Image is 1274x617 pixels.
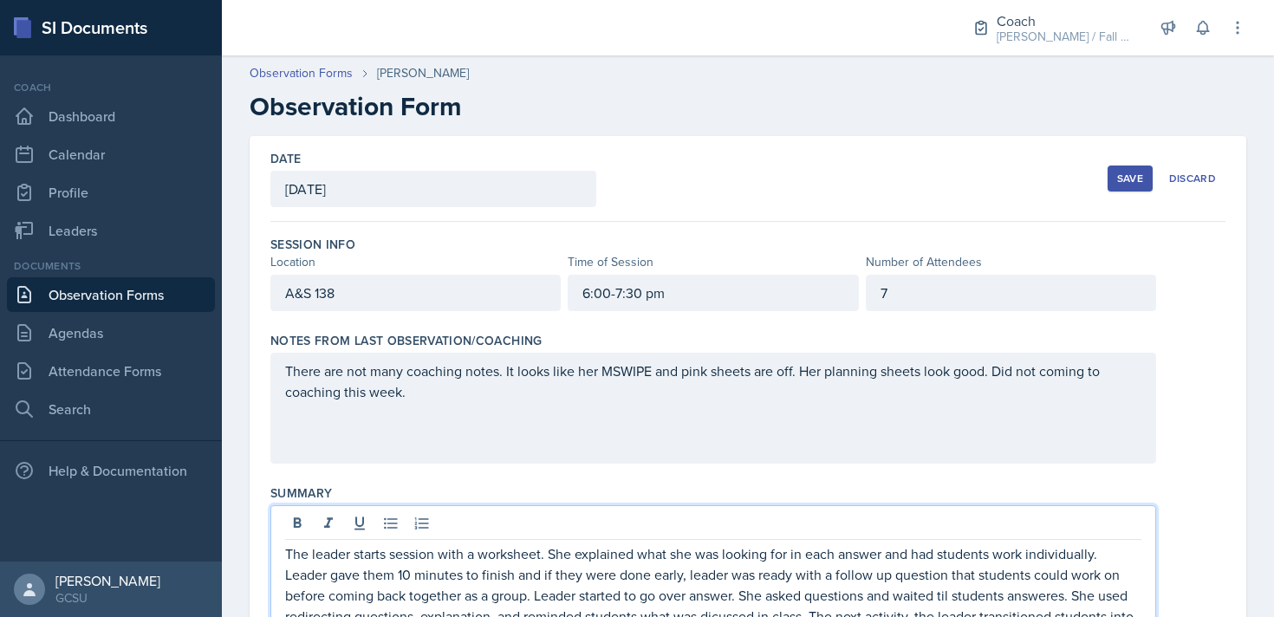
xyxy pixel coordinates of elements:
[881,283,1141,303] p: 7
[377,64,469,82] div: [PERSON_NAME]
[7,175,215,210] a: Profile
[270,150,301,167] label: Date
[7,315,215,350] a: Agendas
[7,277,215,312] a: Observation Forms
[270,253,561,271] div: Location
[270,484,332,502] label: Summary
[285,360,1141,402] p: There are not many coaching notes. It looks like her MSWIPE and pink sheets are off. Her planning...
[7,392,215,426] a: Search
[7,213,215,248] a: Leaders
[7,99,215,133] a: Dashboard
[1169,172,1216,185] div: Discard
[1117,172,1143,185] div: Save
[866,253,1156,271] div: Number of Attendees
[997,28,1135,46] div: [PERSON_NAME] / Fall 2025
[997,10,1135,31] div: Coach
[7,137,215,172] a: Calendar
[582,283,843,303] p: 6:00-7:30 pm
[7,453,215,488] div: Help & Documentation
[55,589,160,607] div: GCSU
[7,354,215,388] a: Attendance Forms
[270,236,355,253] label: Session Info
[1160,166,1225,192] button: Discard
[270,332,543,349] label: Notes From Last Observation/Coaching
[568,253,858,271] div: Time of Session
[7,80,215,95] div: Coach
[55,572,160,589] div: [PERSON_NAME]
[285,283,546,303] p: A&S 138
[1108,166,1153,192] button: Save
[7,258,215,274] div: Documents
[250,64,353,82] a: Observation Forms
[250,91,1246,122] h2: Observation Form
